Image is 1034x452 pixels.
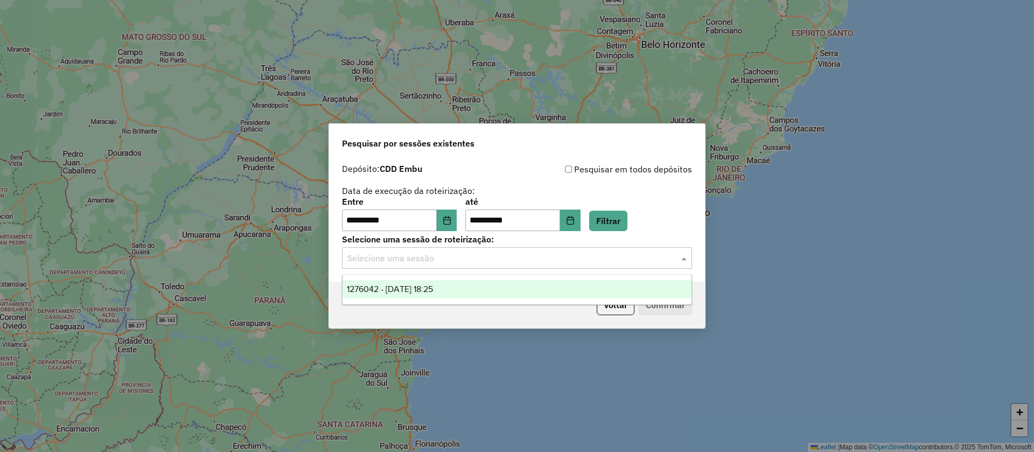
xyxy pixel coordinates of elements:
button: Voltar [597,295,634,315]
button: Filtrar [589,211,627,231]
span: 1276042 - [DATE] 18:25 [347,284,433,294]
label: Entre [342,195,457,208]
div: Pesquisar em todos depósitos [517,163,692,176]
button: Choose Date [560,210,581,231]
button: Choose Date [437,210,457,231]
label: Selecione uma sessão de roteirização: [342,233,692,246]
label: Data de execução da roteirização: [342,184,475,197]
ng-dropdown-panel: Options list [342,274,692,305]
label: até [465,195,580,208]
label: Depósito: [342,162,422,175]
strong: CDD Embu [380,163,422,174]
span: Pesquisar por sessões existentes [342,137,474,150]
